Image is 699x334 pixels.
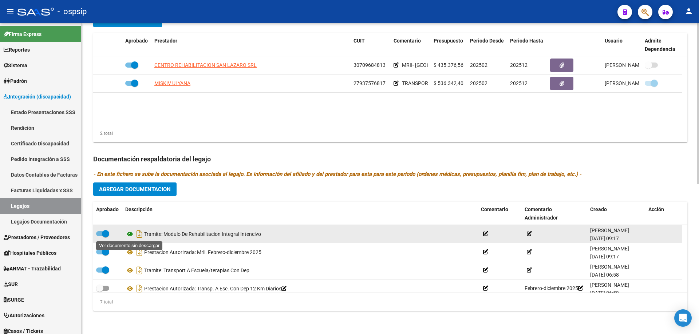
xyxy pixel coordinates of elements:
[351,33,391,57] datatable-header-cell: CUIT
[674,309,692,327] div: Open Intercom Messenger
[122,33,151,57] datatable-header-cell: Aprobado
[470,80,487,86] span: 202502
[402,80,496,86] span: TRANSPORTE A ESC/TERAPIAS CON DEP
[467,33,507,57] datatable-header-cell: Periodo Desde
[122,202,478,226] datatable-header-cell: Descripción
[4,296,24,304] span: SURGE
[470,38,504,44] span: Periodo Desde
[605,80,662,86] span: [PERSON_NAME] [DATE]
[402,62,503,68] span: MRII- [GEOGRAPHIC_DATA] 1253 LANUS L-V
[4,93,71,101] span: Integración (discapacidad)
[431,33,467,57] datatable-header-cell: Presupuesto
[4,311,44,319] span: Autorizaciones
[684,7,693,16] mat-icon: person
[590,290,619,296] span: [DATE] 06:59
[391,33,431,57] datatable-header-cell: Comentario
[590,228,629,233] span: [PERSON_NAME]
[522,202,587,226] datatable-header-cell: Comentario Administrador
[154,62,257,68] span: CENTRO REHABILITACION SAN LAZARO SRL
[510,62,528,68] span: 202512
[590,254,619,259] span: [DATE] 09:17
[394,38,421,44] span: Comentario
[354,38,365,44] span: CUIT
[93,129,113,137] div: 2 total
[525,285,583,291] span: Febrero-diciembre 2025
[648,206,664,212] span: Acción
[96,206,119,212] span: Aprobado
[510,38,543,44] span: Periodo Hasta
[642,33,682,57] datatable-header-cell: Admite Dependencia
[125,206,153,212] span: Descripción
[434,80,463,86] span: $ 536.342,40
[590,246,629,251] span: [PERSON_NAME]
[4,233,70,241] span: Prestadores / Proveedores
[590,236,619,241] span: [DATE] 09:17
[135,246,144,258] i: Descargar documento
[4,280,18,288] span: SUR
[645,38,675,52] span: Admite Dependencia
[93,202,122,226] datatable-header-cell: Aprobado
[58,4,87,20] span: - ospsip
[602,33,642,57] datatable-header-cell: Usuario
[125,38,148,44] span: Aprobado
[125,246,475,258] div: Prestacion Autorizada: Mrii. Febrero-diciembre 2025
[587,202,645,226] datatable-header-cell: Creado
[354,62,386,68] span: 30709684813
[93,182,177,196] button: Agregar Documentacion
[510,80,528,86] span: 202512
[4,249,56,257] span: Hospitales Públicos
[4,46,30,54] span: Reportes
[93,171,581,177] i: - En este fichero se sube la documentación asociada al legajo. Es información del afiliado y del ...
[135,265,144,276] i: Descargar documento
[525,206,558,221] span: Comentario Administrador
[434,38,463,44] span: Presupuesto
[507,33,547,57] datatable-header-cell: Periodo Hasta
[590,282,629,288] span: [PERSON_NAME]
[354,80,386,86] span: 27937576817
[590,264,629,270] span: [PERSON_NAME]
[135,283,144,294] i: Descargar documento
[4,61,27,69] span: Sistema
[125,283,475,294] div: Prestacion Autorizada: Transp. A Esc. Con Dep 12 Km Diarios
[135,228,144,240] i: Descargar documento
[590,206,607,212] span: Creado
[154,80,190,86] span: MISKIV ULYANA
[470,62,487,68] span: 202502
[125,265,475,276] div: Tramite: Transport A Escuela/terapias Con Dep
[481,206,508,212] span: Comentario
[605,38,623,44] span: Usuario
[478,202,522,226] datatable-header-cell: Comentario
[93,154,687,164] h3: Documentación respaldatoria del legajo
[93,298,113,306] div: 7 total
[125,228,475,240] div: Tramite: Modulo De Rehabilitacion Integral Intencivo
[4,265,61,273] span: ANMAT - Trazabilidad
[590,272,619,278] span: [DATE] 06:58
[4,30,42,38] span: Firma Express
[645,202,682,226] datatable-header-cell: Acción
[154,38,177,44] span: Prestador
[434,62,463,68] span: $ 435.376,56
[6,7,15,16] mat-icon: menu
[151,33,351,57] datatable-header-cell: Prestador
[99,186,171,193] span: Agregar Documentacion
[605,62,662,68] span: [PERSON_NAME] [DATE]
[4,77,27,85] span: Padrón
